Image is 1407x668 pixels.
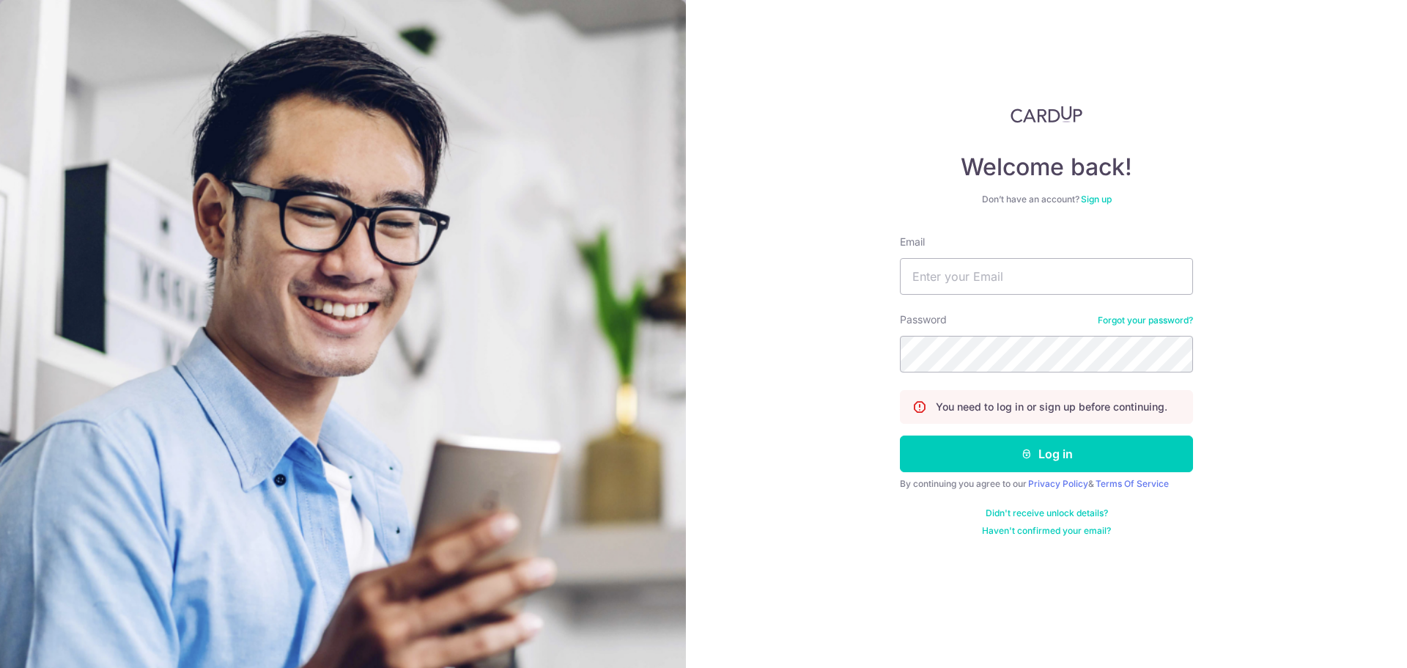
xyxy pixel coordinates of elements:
a: Terms Of Service [1096,478,1169,489]
a: Haven't confirmed your email? [982,525,1111,537]
p: You need to log in or sign up before continuing. [936,400,1167,414]
label: Email [900,235,925,249]
a: Forgot your password? [1098,315,1193,326]
a: Didn't receive unlock details? [986,507,1108,519]
label: Password [900,312,947,327]
a: Sign up [1081,194,1112,205]
div: By continuing you agree to our & [900,478,1193,490]
button: Log in [900,436,1193,472]
div: Don’t have an account? [900,194,1193,205]
img: CardUp Logo [1011,106,1082,123]
input: Enter your Email [900,258,1193,295]
a: Privacy Policy [1028,478,1088,489]
h4: Welcome back! [900,153,1193,182]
